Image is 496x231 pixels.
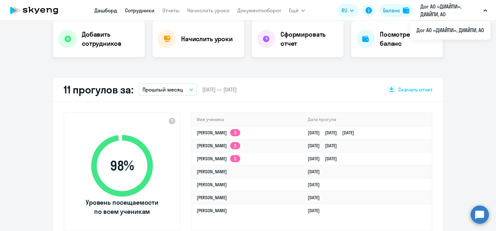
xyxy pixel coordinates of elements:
[82,30,140,48] h4: Добавить сотрудников
[192,113,303,126] th: Имя ученика
[308,208,325,213] a: [DATE]
[289,4,305,17] button: Ещё
[308,130,359,136] a: [DATE][DATE][DATE]
[308,182,325,188] a: [DATE]
[162,7,180,14] a: Отчеты
[181,34,233,43] h4: Начислить уроки
[197,195,227,201] a: [PERSON_NAME]
[380,30,438,48] h4: Посмотреть баланс
[187,7,229,14] a: Начислить уроки
[197,143,240,149] a: [PERSON_NAME]2
[202,86,237,93] span: [DATE] — [DATE]
[289,6,299,14] span: Ещё
[417,3,490,18] button: Дог АО «ДИАЙПИ», ДИАЙПИ, АО
[308,156,342,162] a: [DATE][DATE]
[94,7,117,14] a: Дашборд
[230,155,240,162] app-skyeng-badge: 2
[85,198,159,216] span: Уровень посещаемости по всем ученикам
[308,143,342,149] a: [DATE][DATE]
[85,158,159,174] span: 98 %
[379,4,413,17] button: Балансbalance
[64,83,133,96] h2: 11 прогулов за:
[280,30,338,48] h4: Сформировать отчет
[237,7,281,14] a: Документооборот
[420,3,481,18] p: Дог АО «ДИАЙПИ», ДИАЙПИ, АО
[230,129,240,136] app-skyeng-badge: 3
[383,6,400,14] div: Баланс
[398,86,432,93] span: Скачать отчет
[230,142,240,149] app-skyeng-badge: 2
[197,169,227,175] a: [PERSON_NAME]
[308,169,325,175] a: [DATE]
[403,7,409,14] img: balance
[197,208,227,213] a: [PERSON_NAME]
[197,156,240,162] a: [PERSON_NAME]2
[337,4,358,17] button: RU
[197,130,240,136] a: [PERSON_NAME]3
[341,6,347,14] span: RU
[308,195,325,201] a: [DATE]
[139,83,197,96] button: Прошлый месяц
[143,86,183,93] p: Прошлый месяц
[410,21,490,40] ul: Ещё
[197,182,227,188] a: [PERSON_NAME]
[303,113,432,126] th: Дата прогула
[125,7,155,14] a: Сотрудники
